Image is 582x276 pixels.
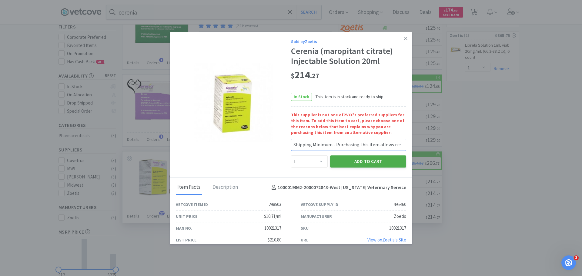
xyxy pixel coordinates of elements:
[264,213,281,220] div: $10.71/ml
[561,255,576,270] iframe: Intercom live chat
[330,155,406,168] button: Add to Cart
[301,213,332,220] div: Manufacturer
[264,224,281,232] div: 10021317
[176,225,192,231] div: Man No.
[176,213,197,220] div: Unit Price
[291,112,406,136] strong: This supplier is not one of PVCC 's preferred suppliers for this item. To add this item to cart, ...
[301,237,308,243] div: URL
[312,93,383,100] span: This item is in stock and ready to ship
[269,184,406,191] h4: 1000019862-2000072843 - West [US_STATE] Veterinary Service
[389,224,406,232] div: 10021317
[176,180,202,195] div: Item Facts
[176,237,196,243] div: List Price
[269,201,281,208] div: 298503
[194,63,273,142] img: f3ccd816b8304f73a14db980caf649a3_495460.jpeg
[268,236,281,244] div: $210.80
[291,38,406,45] div: Sold by Zoetis
[301,225,309,231] div: SKU
[176,201,208,208] div: Vetcove Item ID
[310,71,319,80] span: . 27
[291,69,319,81] span: 214
[301,201,338,208] div: Vetcove Supply ID
[291,93,312,101] span: In Stock
[393,201,406,208] div: 495460
[291,71,295,80] span: $
[211,180,239,195] div: Description
[394,213,406,220] div: Zoetis
[291,46,406,66] div: Cerenia (maropitant citrate) Injectable Solution 20ml
[574,255,579,260] span: 3
[367,237,406,243] a: View onZoetis's Site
